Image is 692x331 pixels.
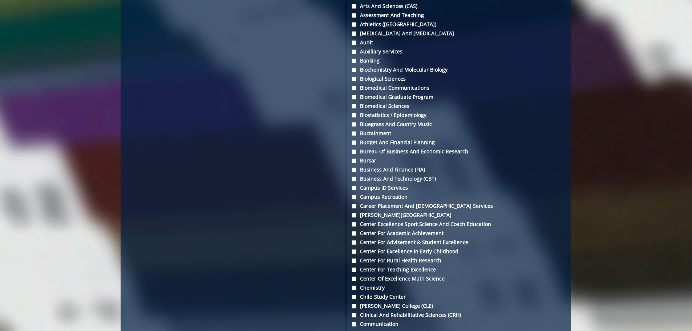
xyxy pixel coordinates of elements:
label: Center for Excellence in Early Childhood [352,248,565,255]
label: Biochemistry and Molecular Biology [352,66,565,73]
label: Campus Recreation [352,193,565,201]
label: Business and Technology (CBT) [352,175,565,182]
label: Biostatistics / Epidemiology [352,112,565,119]
label: Budget and Financial Planning [352,139,565,146]
label: Banking [352,57,565,64]
label: Biomedical Sciences [352,102,565,110]
label: Bursar [352,157,565,164]
label: Arts and Sciences (CAS) [352,3,565,10]
label: Athletics ([GEOGRAPHIC_DATA]) [352,21,565,28]
label: Center for Academic Achievement [352,230,565,237]
label: Audit [352,39,565,46]
label: Biological Sciences [352,75,565,82]
label: Auxiliary Services [352,48,565,55]
label: [MEDICAL_DATA] and [MEDICAL_DATA] [352,30,565,37]
label: Center of Excellence Math Science [352,275,565,282]
label: [PERSON_NAME][GEOGRAPHIC_DATA] [352,211,565,219]
label: Campus ID Services [352,184,565,191]
label: Center for Teaching Excellence [352,266,565,273]
label: Center for Rural Health Research [352,257,565,264]
label: Assessment and Teaching [352,12,565,19]
label: Chemistry [352,284,565,291]
label: Buctainment [352,130,565,137]
label: Center for Advisement & Student Excellence [352,239,565,246]
label: [PERSON_NAME] College (CLE) [352,302,565,310]
label: Bluegrass and Country Music [352,121,565,128]
label: Business and Finance (FIA) [352,166,565,173]
label: Communication [352,320,565,328]
label: Biomedical Communications [352,84,565,92]
label: Biomedical Graduate Program [352,93,565,101]
label: Bureau of Business and Economic Research [352,148,565,155]
label: Career Placement and [DEMOGRAPHIC_DATA] Services [352,202,565,210]
label: Clinical and Rehabilitative Sciences (CRH) [352,311,565,319]
label: Child Study Center [352,293,565,300]
label: Center Excellence Sport Science and Coach Education [352,221,565,228]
